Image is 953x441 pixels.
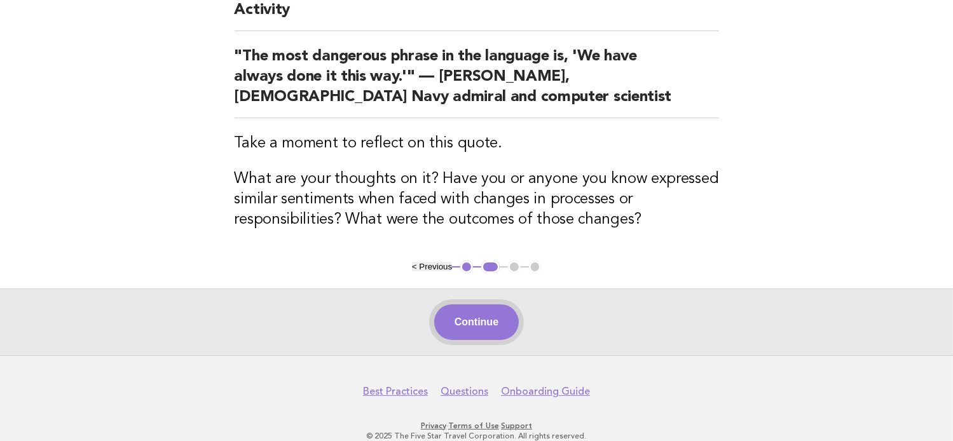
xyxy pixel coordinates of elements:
a: Terms of Use [448,421,499,430]
p: © 2025 The Five Star Travel Corporation. All rights reserved. [88,431,866,441]
button: 2 [481,261,500,273]
button: Continue [434,304,519,340]
h3: What are your thoughts on it? Have you or anyone you know expressed similar sentiments when faced... [235,169,719,230]
a: Best Practices [363,385,428,398]
button: 1 [460,261,473,273]
a: Questions [441,385,488,398]
a: Onboarding Guide [501,385,590,398]
a: Support [501,421,532,430]
a: Privacy [421,421,446,430]
h3: Take a moment to reflect on this quote. [235,133,719,154]
p: · · [88,421,866,431]
button: < Previous [412,262,452,271]
h2: "The most dangerous phrase in the language is, 'We have always done it this way.'" — [PERSON_NAME... [235,46,719,118]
